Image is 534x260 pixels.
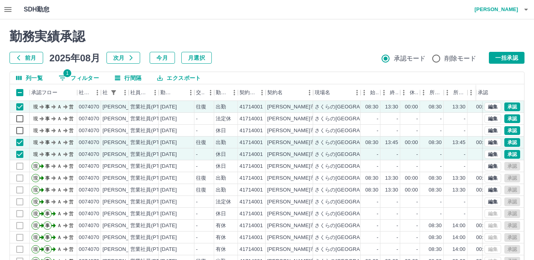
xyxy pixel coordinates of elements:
[69,163,74,169] text: 営
[485,126,501,135] button: 編集
[485,102,501,111] button: 編集
[256,87,268,99] button: メニュー
[196,139,206,146] div: 往復
[214,84,238,101] div: 勤務区分
[397,127,398,135] div: -
[33,140,38,145] text: 現
[377,210,378,218] div: -
[196,210,198,218] div: -
[216,234,226,241] div: 有休
[485,162,501,171] button: 編集
[33,128,38,133] text: 現
[489,52,524,64] button: 一括承認
[315,115,390,123] div: さくらの[GEOGRAPHIC_DATA]
[79,115,99,123] div: 0074070
[79,186,99,194] div: 0074070
[103,127,146,135] div: [PERSON_NAME]
[69,152,74,157] text: 営
[464,115,466,123] div: -
[429,175,442,182] div: 08:30
[377,222,378,230] div: -
[416,234,418,241] div: -
[57,116,62,121] text: Ａ
[57,187,62,193] text: Ａ
[160,139,177,146] div: [DATE]
[267,163,352,170] div: [PERSON_NAME]市社会福祉事業団
[103,186,146,194] div: [PERSON_NAME]
[33,235,38,240] text: 現
[315,175,390,182] div: さくらの[GEOGRAPHIC_DATA]
[77,84,101,101] div: 社員番号
[429,186,442,194] div: 08:30
[174,87,185,98] button: ソート
[216,210,226,218] div: 休日
[130,163,172,170] div: 営業社員(PT契約)
[57,199,62,205] text: Ａ
[57,223,62,228] text: Ａ
[239,210,263,218] div: 41714001
[397,210,398,218] div: -
[108,87,119,98] div: 1件のフィルターを適用中
[476,234,489,241] div: 00:00
[130,139,172,146] div: 営業社員(PT契約)
[91,87,103,99] button: メニュー
[130,234,172,241] div: 営業社員(PT契約)
[33,187,38,193] text: 現
[239,84,256,101] div: 契約コード
[397,222,398,230] div: -
[101,84,129,101] div: 社員名
[160,186,177,194] div: [DATE]
[57,104,62,110] text: Ａ
[69,116,74,121] text: 営
[476,186,489,194] div: 00:00
[216,186,226,194] div: 出勤
[239,103,263,111] div: 41714001
[103,210,146,218] div: [PERSON_NAME]
[464,163,466,170] div: -
[30,84,77,101] div: 承認フロー
[130,175,172,182] div: 営業社員(PT契約)
[196,198,198,206] div: -
[385,175,398,182] div: 13:30
[315,151,390,158] div: さくらの[GEOGRAPHIC_DATA]
[464,198,466,206] div: -
[390,84,399,101] div: 終業
[160,127,177,135] div: [DATE]
[160,115,177,123] div: [DATE]
[160,222,177,230] div: [DATE]
[478,84,488,101] div: 承認
[130,115,172,123] div: 営業社員(PT契約)
[476,103,489,111] div: 00:00
[57,140,62,145] text: Ａ
[130,210,172,218] div: 営業社員(PT契約)
[385,103,398,111] div: 13:30
[445,54,477,63] span: 削除モード
[52,72,105,84] button: フィルター表示
[160,151,177,158] div: [DATE]
[216,139,226,146] div: 出勤
[239,246,263,253] div: 41714001
[452,186,466,194] div: 13:30
[267,84,283,101] div: 契約名
[69,199,74,205] text: 営
[45,199,50,205] text: 事
[452,103,466,111] div: 13:30
[69,128,74,133] text: 営
[267,139,352,146] div: [PERSON_NAME]市社会福祉事業団
[160,246,177,253] div: [DATE]
[397,163,398,170] div: -
[49,52,100,64] h5: 2025年08月
[239,163,263,170] div: 41714001
[267,222,352,230] div: [PERSON_NAME]市社会福祉事業団
[130,222,172,230] div: 営業社員(PT契約)
[239,151,263,158] div: 41714001
[196,103,206,111] div: 往復
[79,246,99,253] div: 0074070
[315,103,390,111] div: さくらの[GEOGRAPHIC_DATA]
[103,163,146,170] div: [PERSON_NAME]
[315,84,330,101] div: 現場名
[267,103,352,111] div: [PERSON_NAME]市社会福祉事業団
[150,52,175,64] button: 今月
[476,139,489,146] div: 00:00
[239,234,263,241] div: 41714001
